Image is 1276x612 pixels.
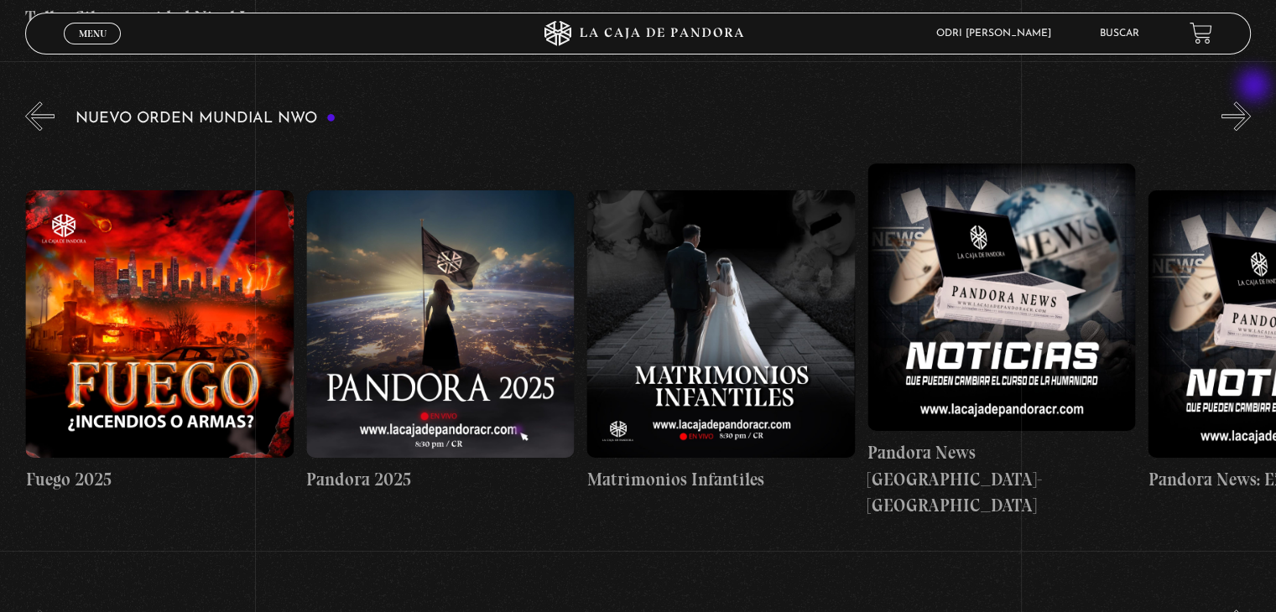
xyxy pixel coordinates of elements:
a: Matrimonios Infantiles [586,143,854,539]
a: Pandora News [GEOGRAPHIC_DATA]-[GEOGRAPHIC_DATA] [867,143,1135,539]
span: odri [PERSON_NAME] [928,29,1068,39]
h4: Pandora 2025 [306,466,574,493]
h4: Fuego 2025 [25,466,293,493]
h4: Matrimonios Infantiles [586,466,854,493]
span: Cerrar [73,42,112,54]
h4: Taller Ciberseguridad Nivel I [25,4,293,31]
a: Fuego 2025 [25,143,293,539]
h3: Nuevo Orden Mundial NWO [76,111,336,127]
a: Pandora 2025 [306,143,574,539]
span: Menu [79,29,107,39]
button: Previous [25,101,55,131]
h4: Pandora News [GEOGRAPHIC_DATA]-[GEOGRAPHIC_DATA] [867,439,1135,519]
a: Buscar [1100,29,1139,39]
button: Next [1221,101,1251,131]
a: View your shopping cart [1190,22,1212,44]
